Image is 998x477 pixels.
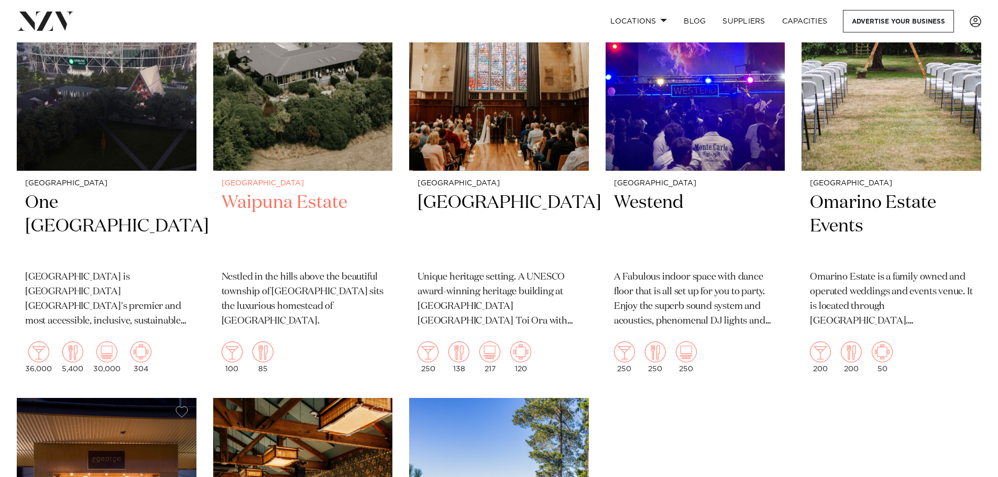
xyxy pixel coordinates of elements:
img: cocktail.png [810,341,831,362]
h2: One [GEOGRAPHIC_DATA] [25,191,188,262]
img: nzv-logo.png [17,12,74,30]
div: 217 [479,341,500,373]
h2: Waipuna Estate [222,191,385,262]
a: Locations [602,10,675,32]
p: Omarino Estate is a family owned and operated weddings and events venue. It is located through [G... [810,270,973,329]
p: Nestled in the hills above the beautiful township of [GEOGRAPHIC_DATA] sits the luxurious homeste... [222,270,385,329]
small: [GEOGRAPHIC_DATA] [614,180,777,187]
img: cocktail.png [614,341,635,362]
img: dining.png [645,341,666,362]
small: [GEOGRAPHIC_DATA] [810,180,973,187]
img: cocktail.png [418,341,438,362]
div: 5,400 [62,341,83,373]
h2: Westend [614,191,777,262]
p: A Fabulous indoor space with dance floor that is all set up for you to party. Enjoy the superb so... [614,270,777,329]
small: [GEOGRAPHIC_DATA] [418,180,580,187]
div: 120 [510,341,531,373]
img: dining.png [448,341,469,362]
img: cocktail.png [222,341,243,362]
a: SUPPLIERS [714,10,773,32]
div: 250 [418,341,438,373]
img: meeting.png [130,341,151,362]
img: meeting.png [510,341,531,362]
div: 304 [130,341,151,373]
a: Capacities [774,10,836,32]
img: cocktail.png [28,341,49,362]
a: BLOG [675,10,714,32]
div: 200 [841,341,862,373]
img: meeting.png [872,341,893,362]
img: dining.png [841,341,862,362]
h2: [GEOGRAPHIC_DATA] [418,191,580,262]
img: theatre.png [676,341,697,362]
div: 50 [872,341,893,373]
div: 85 [253,341,273,373]
small: [GEOGRAPHIC_DATA] [222,180,385,187]
div: 30,000 [93,341,120,373]
div: 250 [676,341,697,373]
div: 138 [448,341,469,373]
img: theatre.png [479,341,500,362]
small: [GEOGRAPHIC_DATA] [25,180,188,187]
p: [GEOGRAPHIC_DATA] is [GEOGRAPHIC_DATA] [GEOGRAPHIC_DATA]'s premier and most accessible, inclusive... [25,270,188,329]
img: theatre.png [96,341,117,362]
img: dining.png [62,341,83,362]
a: Advertise your business [843,10,954,32]
div: 250 [614,341,635,373]
div: 36,000 [25,341,52,373]
p: Unique heritage setting. A UNESCO award-winning heritage building at [GEOGRAPHIC_DATA] [GEOGRAPHI... [418,270,580,329]
div: 250 [645,341,666,373]
h2: Omarino Estate Events [810,191,973,262]
div: 200 [810,341,831,373]
div: 100 [222,341,243,373]
img: dining.png [253,341,273,362]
